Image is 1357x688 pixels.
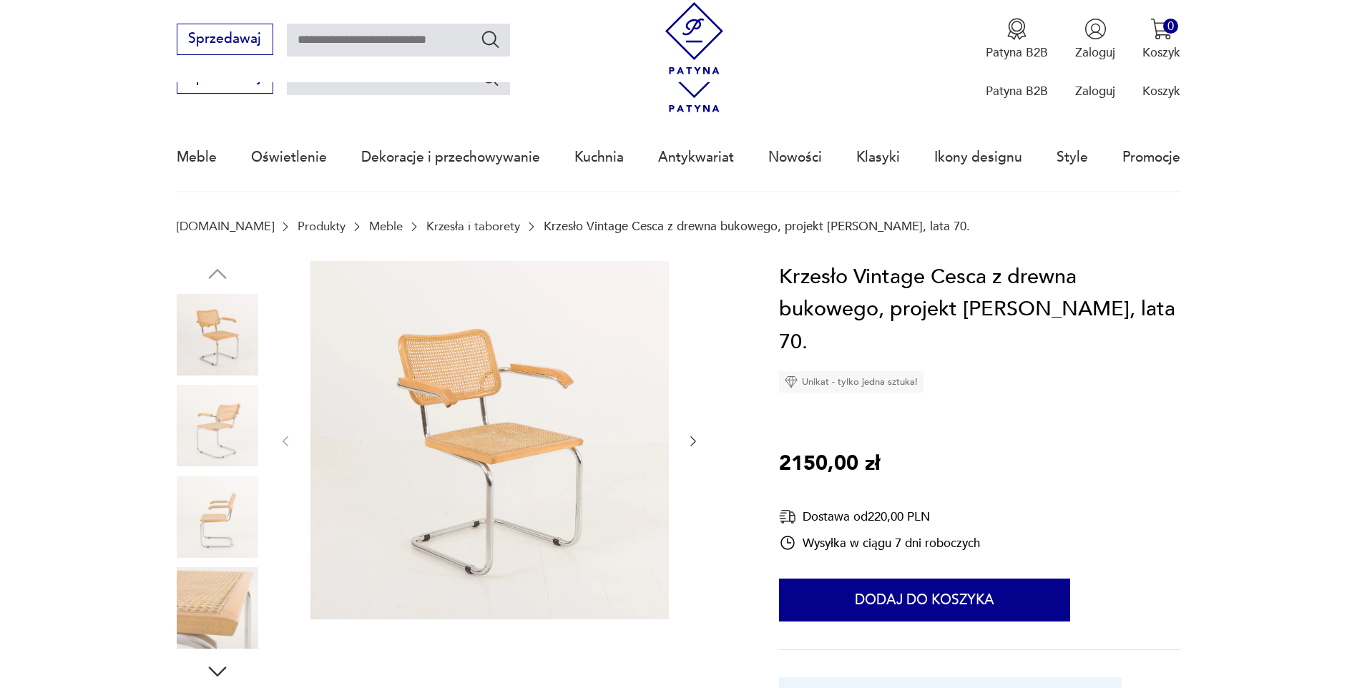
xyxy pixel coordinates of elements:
a: Promocje [1122,124,1180,190]
a: [DOMAIN_NAME] [177,220,274,233]
img: Ikona medalu [1006,18,1028,40]
p: Koszyk [1142,83,1180,99]
p: Patyna B2B [986,83,1048,99]
button: Zaloguj [1075,18,1115,61]
button: 0Koszyk [1142,18,1180,61]
a: Sprzedawaj [177,34,273,46]
img: Ikona koszyka [1150,18,1172,40]
img: Zdjęcie produktu Krzesło Vintage Cesca z drewna bukowego, projekt Marcel Breuer, lata 70. [177,294,258,375]
a: Kuchnia [574,124,624,190]
a: Meble [369,220,403,233]
p: Koszyk [1142,44,1180,61]
img: Ikonka użytkownika [1084,18,1107,40]
button: Szukaj [480,29,501,49]
a: Oświetlenie [251,124,327,190]
a: Style [1057,124,1088,190]
img: Ikona dostawy [779,508,796,526]
img: Patyna - sklep z meblami i dekoracjami vintage [658,2,730,74]
a: Krzesła i taborety [426,220,520,233]
a: Nowości [768,124,822,190]
div: Dostawa od 220,00 PLN [779,508,980,526]
a: Dekoracje i przechowywanie [361,124,540,190]
a: Sprzedawaj [177,73,273,84]
a: Ikona medaluPatyna B2B [986,18,1048,61]
p: 2150,00 zł [779,448,880,481]
a: Produkty [298,220,346,233]
a: Antykwariat [658,124,734,190]
button: Szukaj [480,67,501,88]
p: Zaloguj [1075,83,1115,99]
img: Zdjęcie produktu Krzesło Vintage Cesca z drewna bukowego, projekt Marcel Breuer, lata 70. [177,567,258,649]
img: Zdjęcie produktu Krzesło Vintage Cesca z drewna bukowego, projekt Marcel Breuer, lata 70. [177,385,258,466]
img: Ikona diamentu [785,375,798,388]
img: Zdjęcie produktu Krzesło Vintage Cesca z drewna bukowego, projekt Marcel Breuer, lata 70. [177,476,258,558]
a: Ikony designu [934,124,1022,190]
button: Sprzedawaj [177,24,273,55]
button: Patyna B2B [986,18,1048,61]
div: Unikat - tylko jedna sztuka! [779,371,924,393]
a: Meble [177,124,217,190]
button: Dodaj do koszyka [779,579,1070,621]
img: Zdjęcie produktu Krzesło Vintage Cesca z drewna bukowego, projekt Marcel Breuer, lata 70. [310,261,669,619]
p: Patyna B2B [986,44,1048,61]
div: 0 [1163,19,1178,34]
p: Zaloguj [1075,44,1115,61]
p: Krzesło Vintage Cesca z drewna bukowego, projekt [PERSON_NAME], lata 70. [544,220,970,233]
h1: Krzesło Vintage Cesca z drewna bukowego, projekt [PERSON_NAME], lata 70. [779,261,1181,359]
div: Wysyłka w ciągu 7 dni roboczych [779,534,980,551]
a: Klasyki [856,124,900,190]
